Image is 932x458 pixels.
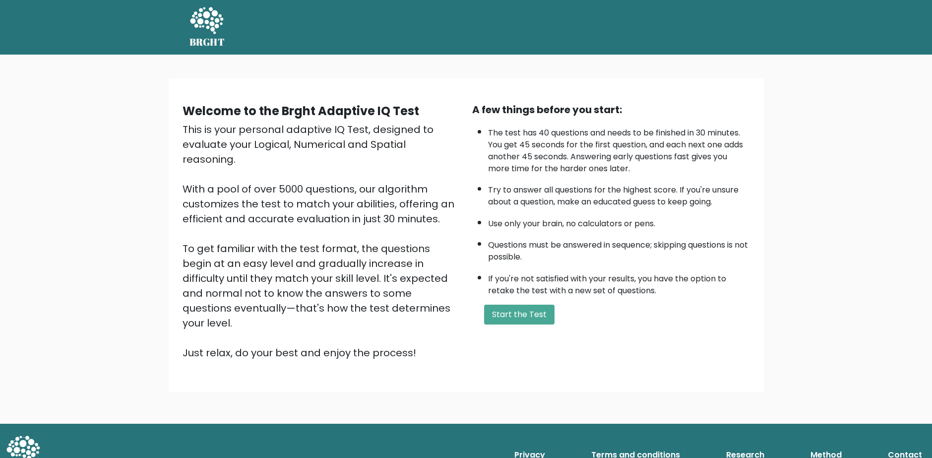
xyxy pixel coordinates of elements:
[488,234,750,263] li: Questions must be answered in sequence; skipping questions is not possible.
[189,36,225,48] h5: BRGHT
[488,268,750,297] li: If you're not satisfied with your results, you have the option to retake the test with a new set ...
[183,103,419,119] b: Welcome to the Brght Adaptive IQ Test
[472,102,750,117] div: A few things before you start:
[183,122,460,360] div: This is your personal adaptive IQ Test, designed to evaluate your Logical, Numerical and Spatial ...
[484,305,555,325] button: Start the Test
[488,179,750,208] li: Try to answer all questions for the highest score. If you're unsure about a question, make an edu...
[488,213,750,230] li: Use only your brain, no calculators or pens.
[488,122,750,175] li: The test has 40 questions and needs to be finished in 30 minutes. You get 45 seconds for the firs...
[189,4,225,51] a: BRGHT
